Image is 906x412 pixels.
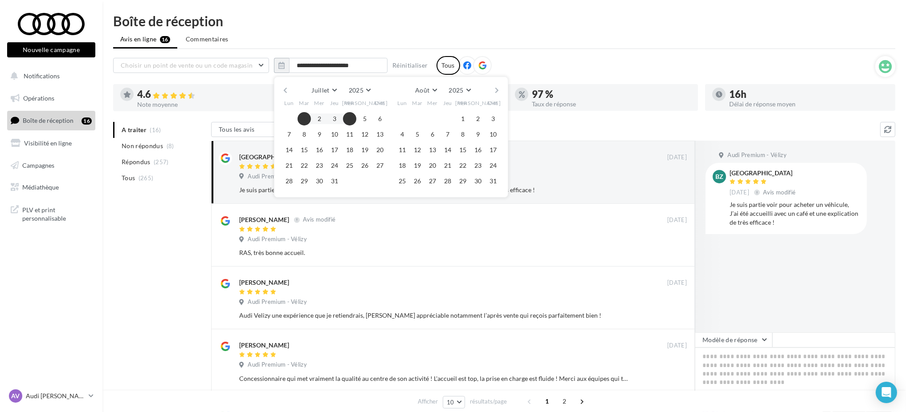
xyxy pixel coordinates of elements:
span: AV [12,392,20,400]
span: Dim [488,99,498,107]
button: 6 [426,128,439,141]
span: Mar [299,99,310,107]
span: Non répondus [122,141,163,150]
span: 10 [447,399,454,406]
button: 3 [486,112,500,125]
span: (8) [167,142,174,149]
span: PLV et print personnalisable [22,204,92,223]
div: 16 [82,117,92,125]
span: Tous les avis [219,125,255,133]
button: 15 [298,143,311,157]
span: Campagnes [22,161,54,169]
button: 9 [471,128,485,141]
a: AV Audi [PERSON_NAME] [7,388,95,404]
button: 9 [313,128,326,141]
button: 7 [282,128,296,141]
button: 3 [328,112,341,125]
button: 29 [298,174,311,188]
span: Avis modifié [763,189,796,196]
button: Nouvelle campagne [7,42,95,57]
button: 2 [471,112,485,125]
div: Note moyenne [137,101,296,108]
p: Audi [PERSON_NAME] [26,392,85,400]
button: 24 [486,159,500,172]
button: 18 [343,143,356,157]
button: Juillet [308,84,340,97]
a: PLV et print personnalisable [5,200,97,226]
button: Tous les avis [211,122,300,137]
button: Choisir un point de vente ou un code magasin [113,58,269,73]
button: 11 [396,143,409,157]
button: 18 [396,159,409,172]
button: 1 [298,112,311,125]
button: 20 [373,143,387,157]
div: [GEOGRAPHIC_DATA] [730,170,798,176]
span: Audi Premium - Vélizy [248,298,307,306]
button: Modèle de réponse [695,332,772,347]
button: 10 [328,128,341,141]
button: Notifications [5,67,94,85]
button: 22 [456,159,469,172]
span: Notifications [24,72,60,80]
button: 25 [396,174,409,188]
button: 28 [282,174,296,188]
div: Délai de réponse moyen [729,101,888,107]
span: Afficher [418,397,438,406]
button: 8 [456,128,469,141]
button: 14 [441,143,454,157]
button: 31 [486,174,500,188]
span: Avis modifié [303,216,335,223]
span: Médiathèque [22,183,59,191]
span: Mer [314,99,325,107]
button: 7 [441,128,454,141]
span: Dim [375,99,385,107]
div: [PERSON_NAME] [239,278,289,287]
span: Jeu [443,99,452,107]
span: Choisir un point de vente ou un code magasin [121,61,253,69]
button: 11 [343,128,356,141]
span: Lun [397,99,407,107]
span: [DATE] [730,189,749,197]
div: Taux de réponse [532,101,691,107]
button: 21 [441,159,454,172]
button: 23 [471,159,485,172]
div: Je suis partie voir pour acheter un véhicule, J’ai été accueilli avec un café et une explication ... [239,186,629,194]
span: Opérations [23,94,54,102]
span: Boîte de réception [23,117,73,124]
div: Audi Velizy une expérience que je retiendrais, [PERSON_NAME] appréciable notamment l’après vente ... [239,311,629,320]
button: Réinitialiser [389,60,432,71]
span: (257) [154,158,169,166]
button: 26 [411,174,424,188]
span: Juillet [311,86,329,94]
button: 20 [426,159,439,172]
span: Lun [284,99,294,107]
a: Médiathèque [5,178,97,197]
span: Tous [122,174,135,182]
button: 22 [298,159,311,172]
a: Campagnes [5,156,97,175]
button: 17 [486,143,500,157]
button: 4 [343,112,356,125]
span: Août [415,86,429,94]
div: [PERSON_NAME] [239,215,289,224]
button: 28 [441,174,454,188]
span: Visibilité en ligne [24,139,72,147]
span: [DATE] [667,216,687,224]
span: [DATE] [667,342,687,350]
span: [PERSON_NAME] [342,99,388,107]
button: 13 [426,143,439,157]
button: 14 [282,143,296,157]
button: 1 [456,112,469,125]
button: 5 [358,112,371,125]
div: 97 % [532,89,691,99]
span: Commentaires [186,35,229,44]
span: Audi Premium - Vélizy [248,361,307,369]
div: 4.6 [137,89,296,100]
span: Audi Premium - Vélizy [248,173,307,181]
span: Mar [412,99,423,107]
span: [PERSON_NAME] [455,99,501,107]
button: 24 [328,159,341,172]
span: Répondus [122,158,151,166]
span: [DATE] [667,153,687,162]
button: 2025 [345,84,374,97]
